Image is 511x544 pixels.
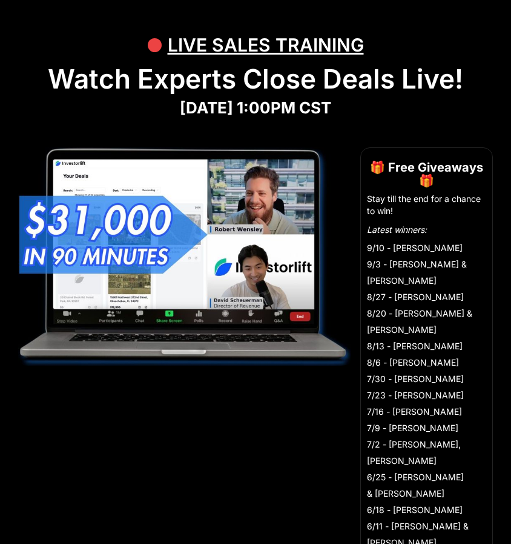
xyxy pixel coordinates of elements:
[12,63,499,95] h1: Watch Experts Close Deals Live!
[370,160,483,188] strong: 🎁 Free Giveaways 🎁
[180,98,331,117] strong: [DATE] 1:00PM CST
[367,224,427,235] em: Latest winners:
[367,193,486,217] li: Stay till the end for a chance to win!
[168,27,364,63] div: LIVE SALES TRAINING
